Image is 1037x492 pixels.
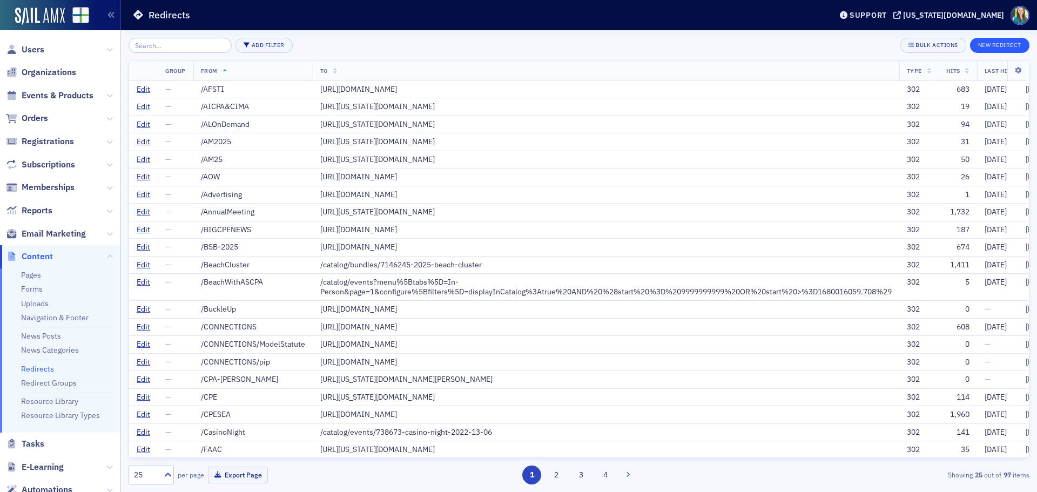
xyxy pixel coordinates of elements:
[320,428,892,437] div: /catalog/events/738673-casino-night-2022-13-06
[201,410,305,420] div: /CPESEA
[893,11,1008,19] button: [US_STATE][DOMAIN_NAME]
[165,190,171,199] span: —
[946,102,969,112] div: 19
[320,242,892,252] div: [URL][DOMAIN_NAME]
[320,207,892,217] div: [URL][US_STATE][DOMAIN_NAME]
[946,137,969,147] div: 31
[21,299,49,308] a: Uploads
[907,340,931,349] div: 302
[201,445,305,455] div: /FAAC
[6,90,93,102] a: Events & Products
[985,137,1007,146] span: [DATE]
[946,207,969,217] div: 1,732
[320,190,892,200] div: [URL][DOMAIN_NAME]
[946,322,969,332] div: 608
[22,181,75,193] span: Memberships
[907,120,931,130] div: 302
[985,242,1007,252] span: [DATE]
[165,172,171,181] span: —
[201,155,305,165] div: /AM25
[137,322,150,332] a: Edit
[946,410,969,420] div: 1,960
[946,445,969,455] div: 35
[320,305,892,314] div: [URL][DOMAIN_NAME]
[22,112,48,124] span: Orders
[165,322,171,332] span: —
[946,428,969,437] div: 141
[137,172,150,182] a: Edit
[201,340,305,349] div: /CONNECTIONS/ModelStatute
[165,409,171,419] span: —
[72,7,89,24] img: SailAMX
[946,393,969,402] div: 114
[985,427,1007,437] span: [DATE]
[985,277,1007,287] span: [DATE]
[21,345,79,355] a: News Categories
[137,410,150,420] a: Edit
[522,466,541,484] button: 1
[907,428,931,437] div: 302
[907,375,931,385] div: 302
[165,242,171,252] span: —
[22,136,74,147] span: Registrations
[946,67,960,75] span: Hits
[915,42,958,48] div: Bulk Actions
[165,357,171,367] span: —
[973,470,984,480] strong: 25
[907,102,931,112] div: 302
[320,172,892,182] div: [URL][DOMAIN_NAME]
[149,9,190,22] h1: Redirects
[320,340,892,349] div: [URL][DOMAIN_NAME]
[201,172,305,182] div: /AOW
[208,467,268,483] button: Export Page
[165,84,171,94] span: —
[201,322,305,332] div: /CONNECTIONS
[21,284,43,294] a: Forms
[320,393,892,402] div: [URL][US_STATE][DOMAIN_NAME]
[201,67,218,75] span: From
[21,378,77,388] a: Redirect Groups
[985,154,1007,164] span: [DATE]
[201,358,305,367] div: /CONNECTIONS/pip
[165,427,171,437] span: —
[985,67,1011,75] span: Last Hit
[970,38,1029,53] button: New Redirect
[22,461,64,473] span: E-Learning
[985,374,991,384] span: —
[985,119,1007,129] span: [DATE]
[320,225,892,235] div: [URL][DOMAIN_NAME]
[985,409,1007,419] span: [DATE]
[907,190,931,200] div: 302
[6,159,75,171] a: Subscriptions
[201,242,305,252] div: /BSB-2025
[946,242,969,252] div: 674
[22,251,53,262] span: Content
[165,277,171,287] span: —
[137,120,150,130] a: Edit
[1001,470,1013,480] strong: 97
[907,225,931,235] div: 302
[165,207,171,217] span: —
[137,242,150,252] a: Edit
[907,305,931,314] div: 302
[21,331,61,341] a: News Posts
[201,85,305,95] div: /AFSTI
[320,102,892,112] div: [URL][US_STATE][DOMAIN_NAME]
[165,102,171,111] span: —
[137,102,150,112] a: Edit
[946,260,969,270] div: 1,411
[22,438,44,450] span: Tasks
[22,205,52,217] span: Reports
[201,393,305,402] div: /CPE
[320,358,892,367] div: [URL][DOMAIN_NAME]
[137,155,150,165] a: Edit
[137,278,150,287] a: Edit
[907,278,931,287] div: 302
[907,358,931,367] div: 302
[985,84,1007,94] span: [DATE]
[985,102,1007,111] span: [DATE]
[165,304,171,314] span: —
[907,410,931,420] div: 302
[946,358,969,367] div: 0
[22,228,86,240] span: Email Marketing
